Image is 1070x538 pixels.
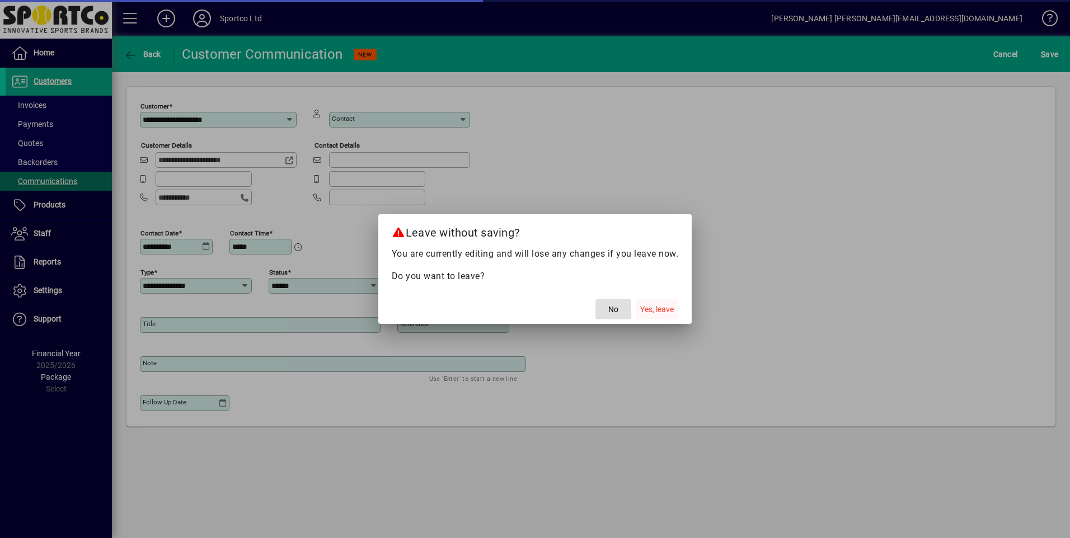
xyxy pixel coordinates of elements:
p: You are currently editing and will lose any changes if you leave now. [392,247,679,261]
span: No [608,304,618,315]
button: No [595,299,631,319]
span: Yes, leave [640,304,674,315]
h2: Leave without saving? [378,214,692,247]
p: Do you want to leave? [392,270,679,283]
button: Yes, leave [636,299,678,319]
